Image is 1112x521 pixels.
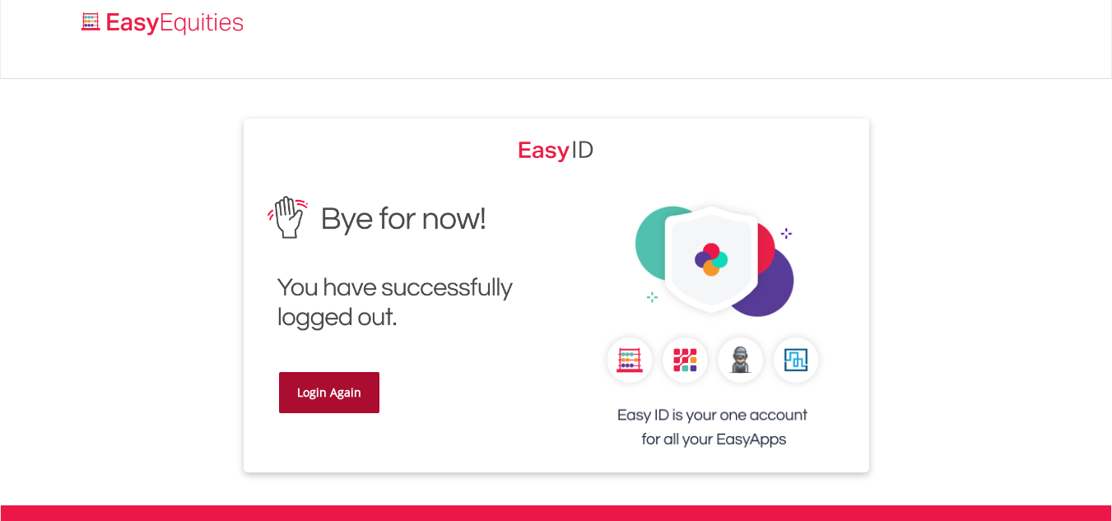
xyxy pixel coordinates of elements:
img: EasyEquities [256,184,544,343]
img: EasyEquities_Logo.png [78,10,250,37]
a: Home page [75,4,250,37]
img: EasyEquities [569,184,857,472]
a: Login Again [279,372,379,413]
img: EasyEquities [519,135,594,163]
